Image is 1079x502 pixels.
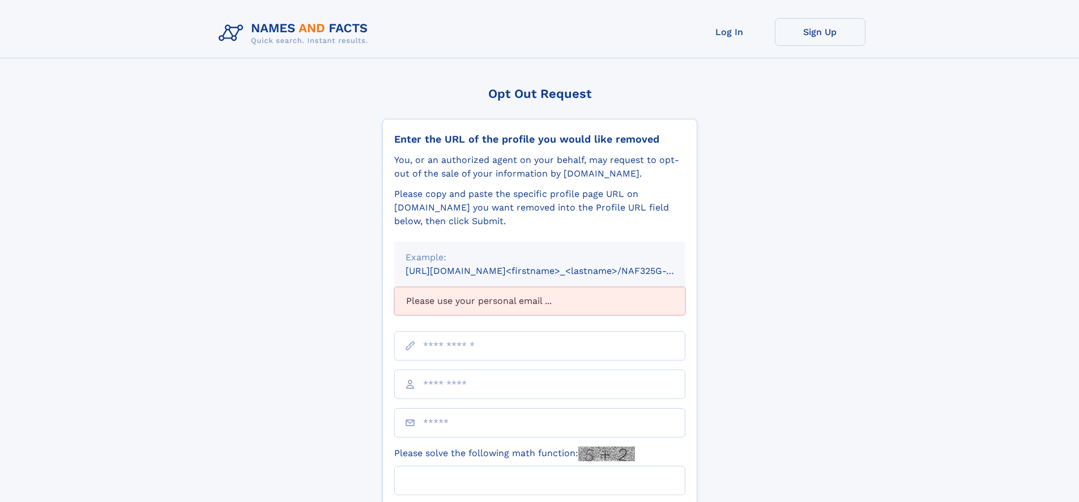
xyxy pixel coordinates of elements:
a: Log In [684,18,775,46]
div: You, or an authorized agent on your behalf, may request to opt-out of the sale of your informatio... [394,153,685,181]
div: Please use your personal email ... [394,287,685,315]
small: [URL][DOMAIN_NAME]<firstname>_<lastname>/NAF325G-xxxxxxxx [406,265,707,276]
label: Please solve the following math function: [394,447,635,461]
div: Enter the URL of the profile you would like removed [394,133,685,145]
div: Opt Out Request [382,87,697,101]
a: Sign Up [775,18,865,46]
div: Please copy and paste the specific profile page URL on [DOMAIN_NAME] you want removed into the Pr... [394,187,685,228]
img: Logo Names and Facts [214,18,377,49]
div: Example: [406,251,674,264]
